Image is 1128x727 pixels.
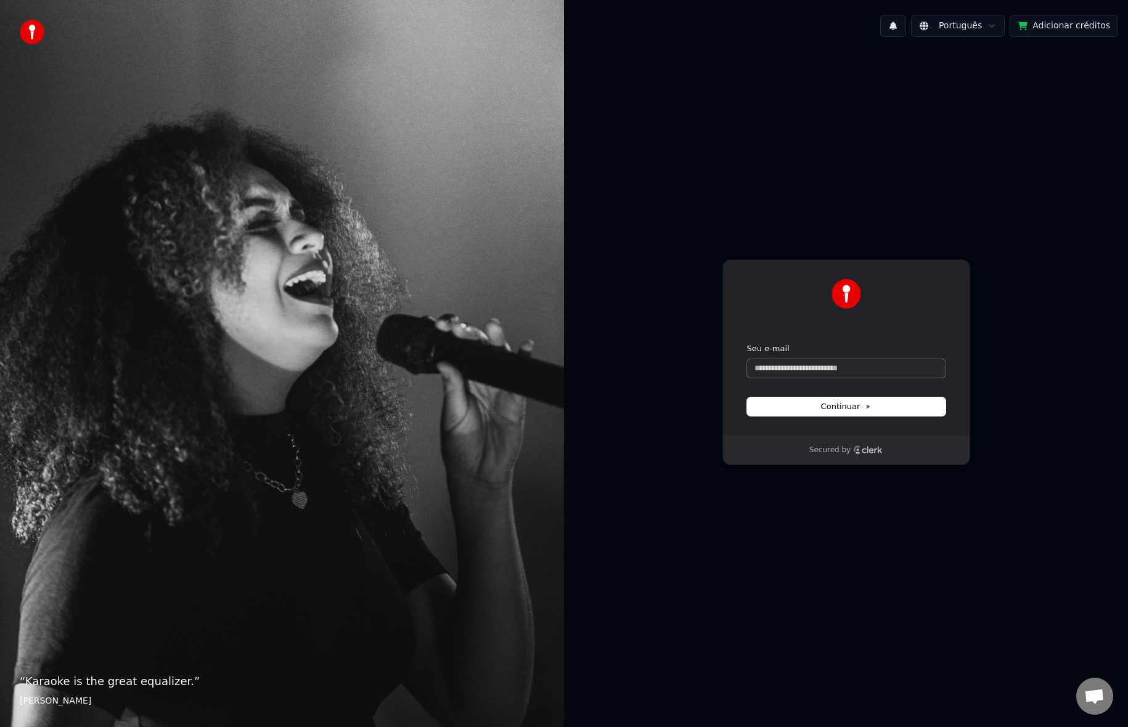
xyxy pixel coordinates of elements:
footer: [PERSON_NAME] [20,695,544,707]
div: Conversa aberta [1076,678,1113,715]
span: Continuar [821,401,872,412]
img: Youka [832,279,861,309]
button: Continuar [747,397,946,416]
label: Seu e-mail [747,343,790,354]
img: youka [20,20,44,44]
a: Clerk logo [853,445,883,454]
p: “ Karaoke is the great equalizer. ” [20,673,544,690]
p: Secured by [809,445,851,455]
button: Adicionar créditos [1010,15,1118,37]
